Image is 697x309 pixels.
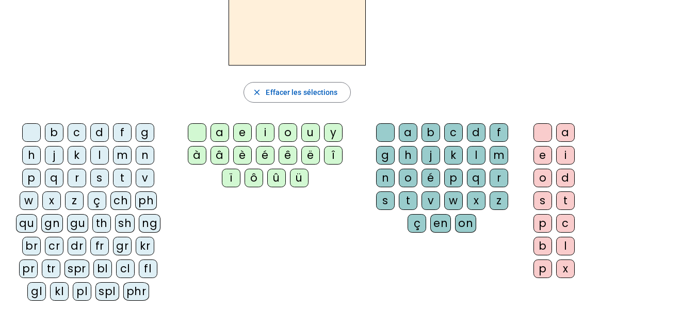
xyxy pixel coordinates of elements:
div: g [136,123,154,142]
div: t [399,191,417,210]
div: n [136,146,154,165]
div: kr [136,237,154,255]
div: p [444,169,463,187]
div: l [90,146,109,165]
div: û [267,169,286,187]
div: d [90,123,109,142]
div: a [556,123,575,142]
div: sh [115,214,135,233]
div: gn [41,214,63,233]
div: g [376,146,395,165]
div: en [430,214,451,233]
div: ê [279,146,297,165]
div: br [22,237,41,255]
div: h [399,146,417,165]
div: i [556,146,575,165]
div: q [45,169,63,187]
div: f [113,123,132,142]
div: tr [42,259,60,278]
div: k [68,146,86,165]
div: phr [123,282,150,301]
div: bl [93,259,112,278]
div: ë [301,146,320,165]
div: z [490,191,508,210]
div: cl [116,259,135,278]
div: s [90,169,109,187]
div: e [233,123,252,142]
div: on [455,214,476,233]
div: b [422,123,440,142]
div: i [256,123,274,142]
div: j [45,146,63,165]
div: p [22,169,41,187]
div: c [68,123,86,142]
div: ç [408,214,426,233]
div: l [467,146,485,165]
span: Effacer les sélections [266,86,337,99]
div: ç [88,191,106,210]
div: d [467,123,485,142]
button: Effacer les sélections [244,82,350,103]
div: p [533,214,552,233]
div: p [533,259,552,278]
div: ü [290,169,309,187]
div: m [490,146,508,165]
div: n [376,169,395,187]
div: à [188,146,206,165]
div: é [256,146,274,165]
div: dr [68,237,86,255]
div: x [556,259,575,278]
div: m [113,146,132,165]
div: ch [110,191,131,210]
div: î [324,146,343,165]
div: gu [67,214,88,233]
div: w [444,191,463,210]
div: fr [90,237,109,255]
div: q [467,169,485,187]
div: b [533,237,552,255]
div: ï [222,169,240,187]
div: v [422,191,440,210]
mat-icon: close [252,88,262,97]
div: fl [139,259,157,278]
div: k [444,146,463,165]
div: h [22,146,41,165]
div: r [68,169,86,187]
div: kl [50,282,69,301]
div: s [533,191,552,210]
div: r [490,169,508,187]
div: z [65,191,84,210]
div: b [45,123,63,142]
div: f [490,123,508,142]
div: v [136,169,154,187]
div: th [92,214,111,233]
div: e [533,146,552,165]
div: o [533,169,552,187]
div: d [556,169,575,187]
div: j [422,146,440,165]
div: o [279,123,297,142]
div: ng [139,214,160,233]
div: a [399,123,417,142]
div: é [422,169,440,187]
div: u [301,123,320,142]
div: cr [45,237,63,255]
div: t [113,169,132,187]
div: spr [64,259,89,278]
div: w [20,191,38,210]
div: x [42,191,61,210]
div: x [467,191,485,210]
div: â [210,146,229,165]
div: è [233,146,252,165]
div: t [556,191,575,210]
div: a [210,123,229,142]
div: o [399,169,417,187]
div: pr [19,259,38,278]
div: gr [113,237,132,255]
div: ph [135,191,157,210]
div: pl [73,282,91,301]
div: spl [95,282,119,301]
div: gl [27,282,46,301]
div: l [556,237,575,255]
div: qu [16,214,37,233]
